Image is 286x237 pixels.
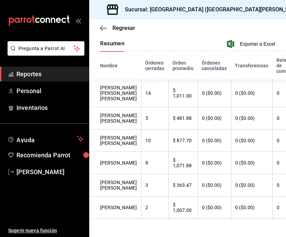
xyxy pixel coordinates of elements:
[75,18,81,23] button: open_drawer_menu
[16,103,83,112] span: Inventarios
[198,79,231,107] th: 0 ($0.00)
[19,45,74,52] span: Pregunta a Parrot AI
[100,40,124,52] button: Resumen
[198,174,231,196] th: 0 ($0.00)
[8,41,84,56] button: Pregunta a Parrot AI
[231,79,272,107] th: 0 ($0.00)
[231,174,272,196] th: 0 ($0.00)
[141,152,168,174] th: 8
[89,152,141,174] th: [PERSON_NAME]
[141,174,168,196] th: 3
[231,129,272,152] th: 0 ($0.00)
[168,152,198,174] th: $ 1,071.88
[16,86,83,95] span: Personal
[141,79,168,107] th: 14
[16,167,83,177] span: [PERSON_NAME]
[198,196,231,219] th: 0 ($0.00)
[198,129,231,152] th: 0 ($0.00)
[89,129,141,152] th: [PERSON_NAME] [PERSON_NAME]
[100,25,135,31] button: Regresar
[16,150,83,160] span: Recomienda Parrot
[168,52,198,79] th: Orden promedio
[89,79,141,107] th: [PERSON_NAME] [PERSON_NAME] [PERSON_NAME]
[231,196,272,219] th: 0 ($0.00)
[168,107,198,129] th: $ 481.88
[141,52,168,79] th: Órdenes cerradas
[141,107,168,129] th: 5
[5,50,84,57] a: Pregunta a Parrot AI
[8,227,83,234] span: Sugerir nueva función
[16,135,74,143] span: Ayuda
[141,129,168,152] th: 10
[168,174,198,196] th: $ 363.47
[16,69,83,79] span: Reportes
[231,152,272,174] th: 0 ($0.00)
[198,52,231,79] th: Órdenes canceladas
[168,129,198,152] th: $ 877.70
[228,40,275,48] button: Exportar a Excel
[100,40,124,52] div: navigation tabs
[231,107,272,129] th: 0 ($0.00)
[198,152,231,174] th: 0 ($0.00)
[89,107,141,129] th: [PERSON_NAME] [PERSON_NAME]
[89,196,141,219] th: [PERSON_NAME]
[168,79,198,107] th: $ 1,011.00
[141,196,168,219] th: 2
[89,52,141,79] th: Nombre
[168,196,198,219] th: $ 1,007.00
[112,25,135,31] span: Regresar
[198,107,231,129] th: 0 ($0.00)
[231,52,272,79] th: Transferencias
[89,174,141,196] th: [PERSON_NAME] [PERSON_NAME]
